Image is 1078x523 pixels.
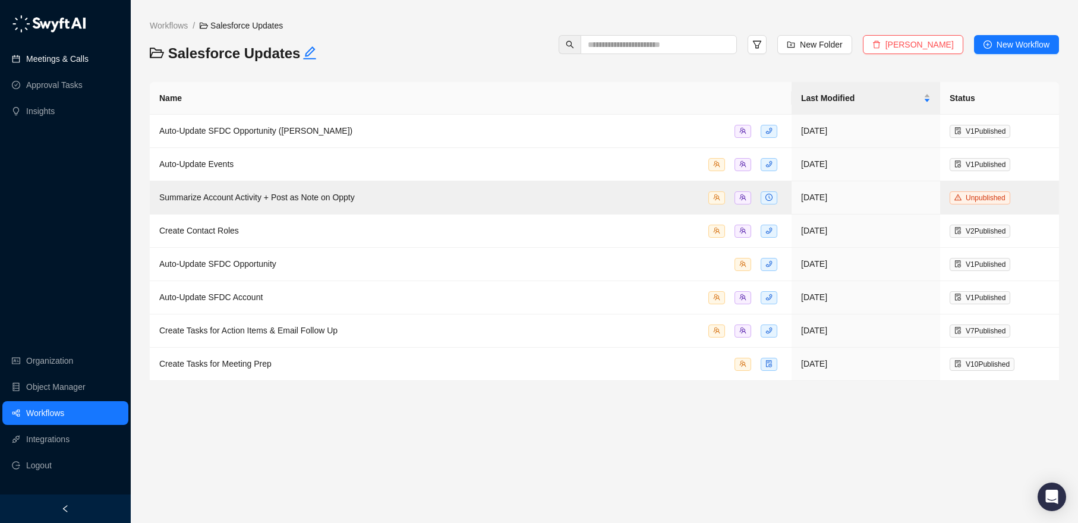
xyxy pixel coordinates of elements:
span: search [566,40,574,49]
span: filter [752,40,762,49]
span: Create Tasks for Meeting Prep [159,359,272,368]
button: [PERSON_NAME] [863,35,963,54]
span: V 7 Published [966,327,1005,335]
span: V 2 Published [966,227,1005,235]
span: team [739,260,746,267]
span: Create Contact Roles [159,226,239,235]
span: file-done [954,260,962,267]
td: [DATE] [792,215,940,248]
span: New Folder [800,38,843,51]
a: Meetings & Calls [26,47,89,71]
span: team [713,227,720,234]
span: warning [954,194,962,201]
th: Status [940,82,1059,115]
span: team [739,327,746,334]
span: edit [302,46,317,60]
span: Summarize Account Activity + Post as Note on Oppty [159,193,355,202]
td: [DATE] [792,248,940,281]
span: team [713,294,720,301]
span: phone [765,327,773,334]
button: New Folder [777,35,852,54]
button: Edit [302,44,317,63]
a: Workflows [147,19,190,32]
span: [PERSON_NAME] [885,38,954,51]
td: [DATE] [792,281,940,314]
span: team [739,227,746,234]
span: file-done [954,127,962,134]
span: V 1 Published [966,160,1005,169]
button: New Workflow [974,35,1059,54]
a: Integrations [26,427,70,451]
span: team [713,160,720,168]
span: team [739,294,746,301]
span: Unpublished [966,194,1005,202]
span: Logout [26,453,52,477]
span: V 1 Published [966,127,1005,136]
span: file-done [954,327,962,334]
span: clock-circle [765,194,773,201]
span: delete [872,40,881,49]
span: logout [12,461,20,470]
span: New Workflow [997,38,1049,51]
span: Auto-Update SFDC Opportunity ([PERSON_NAME]) [159,126,352,136]
span: folder-open [200,21,208,30]
span: team [713,194,720,201]
img: logo-05li4sbe.png [12,15,86,33]
span: file-done [954,294,962,301]
span: team [739,360,746,367]
span: Auto-Update Events [159,159,234,169]
a: Object Manager [26,375,86,399]
span: Last Modified [801,92,921,105]
span: file-done [765,360,773,367]
li: / [193,19,195,32]
a: Organization [26,349,73,373]
span: file-done [954,360,962,367]
td: [DATE] [792,115,940,148]
span: plus-circle [984,40,992,49]
span: file-done [954,160,962,168]
span: file-done [954,227,962,234]
th: Name [150,82,792,115]
span: phone [765,227,773,234]
span: left [61,505,70,513]
span: Create Tasks for Action Items & Email Follow Up [159,326,338,335]
span: V 1 Published [966,294,1005,302]
a: Approval Tasks [26,73,83,97]
span: Salesforce Updates [200,21,283,30]
span: phone [765,294,773,301]
span: V 10 Published [966,360,1010,368]
span: team [739,160,746,168]
td: [DATE] [792,148,940,181]
span: phone [765,127,773,134]
div: Open Intercom Messenger [1038,483,1066,511]
td: [DATE] [792,314,940,348]
span: phone [765,260,773,267]
span: V 1 Published [966,260,1005,269]
span: Auto-Update SFDC Opportunity [159,259,276,269]
h3: Salesforce Updates [150,44,461,63]
td: [DATE] [792,181,940,215]
span: folder-add [787,40,795,49]
td: [DATE] [792,348,940,381]
span: team [739,127,746,134]
a: Insights [26,99,55,123]
span: phone [765,160,773,168]
a: Workflows [26,401,64,425]
span: Auto-Update SFDC Account [159,292,263,302]
span: team [713,327,720,334]
span: folder-open [150,46,164,60]
span: team [739,194,746,201]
